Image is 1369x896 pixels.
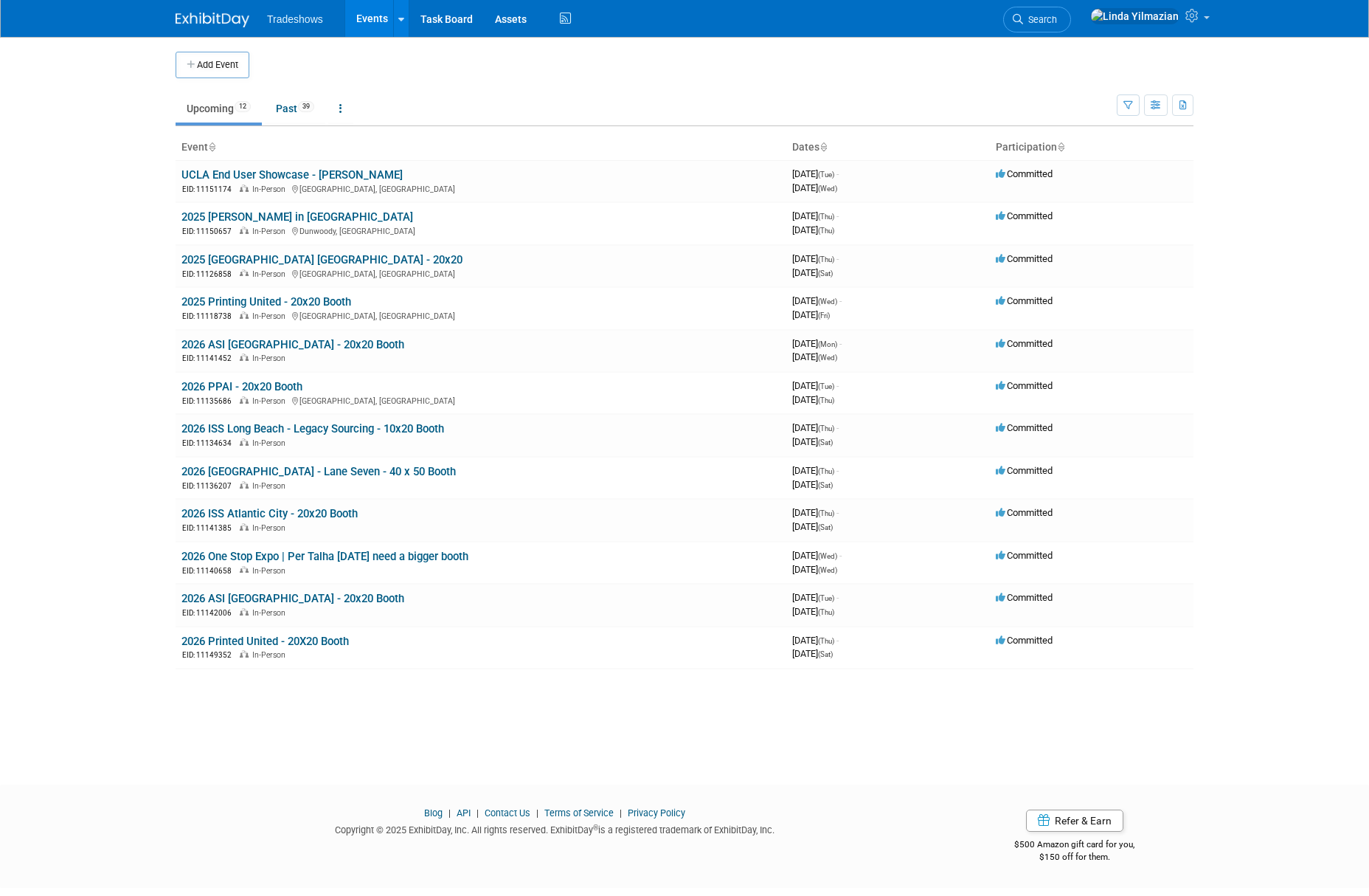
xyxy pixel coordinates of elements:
span: [DATE] [792,338,842,349]
div: [GEOGRAPHIC_DATA], [GEOGRAPHIC_DATA] [181,267,780,280]
a: Terms of Service [544,807,614,819]
span: EID: 11118738 [182,312,238,320]
span: Committed [996,380,1053,391]
span: [DATE] [792,479,833,490]
span: EID: 11141385 [182,524,238,532]
span: (Thu) [818,637,834,645]
a: 2026 One Stop Expo | Per Talha [DATE] need a bigger booth [181,550,468,563]
span: (Wed) [818,297,837,306]
span: Committed [996,635,1053,646]
span: - [836,210,839,221]
span: (Thu) [818,255,834,263]
span: (Sat) [818,438,833,447]
span: - [836,592,839,603]
span: - [839,338,842,349]
a: Past39 [265,94,325,123]
a: 2026 ISS Long Beach - Legacy Sourcing - 10x20 Booth [181,422,444,435]
th: Event [176,135,786,160]
a: Upcoming12 [176,94,262,123]
span: Committed [996,465,1053,476]
a: Sort by Start Date [819,141,827,153]
span: [DATE] [792,182,837,193]
span: In-Person [252,650,290,660]
span: (Mon) [818,340,837,348]
span: [DATE] [792,436,833,447]
span: In-Person [252,311,290,321]
span: In-Person [252,566,290,576]
span: (Thu) [818,227,834,235]
span: [DATE] [792,606,834,617]
span: [DATE] [792,168,839,179]
span: - [836,380,839,391]
span: Committed [996,338,1053,349]
img: In-Person Event [240,269,249,277]
a: Sort by Participation Type [1057,141,1064,153]
a: 2026 PPAI - 20x20 Booth [181,380,302,393]
span: (Thu) [818,608,834,616]
img: In-Person Event [240,227,249,234]
span: - [836,507,839,518]
a: 2026 ASI [GEOGRAPHIC_DATA] - 20x20 Booth [181,338,404,351]
span: EID: 11140658 [182,567,238,575]
div: $150 off for them. [956,851,1194,864]
span: (Fri) [818,311,830,320]
span: - [836,253,839,264]
span: In-Person [252,481,290,491]
span: [DATE] [792,564,837,575]
img: In-Person Event [240,566,249,573]
span: [DATE] [792,351,837,362]
span: (Wed) [818,354,837,362]
div: [GEOGRAPHIC_DATA], [GEOGRAPHIC_DATA] [181,182,780,195]
span: (Wed) [818,552,837,560]
span: - [836,465,839,476]
img: In-Person Event [240,481,249,489]
span: - [839,550,842,561]
span: 39 [298,101,314,112]
span: EID: 11136207 [182,482,238,490]
span: Committed [996,592,1053,603]
th: Participation [990,135,1193,160]
span: [DATE] [792,550,842,561]
span: [DATE] [792,521,833,532]
th: Dates [786,135,990,160]
span: Committed [996,210,1053,221]
span: (Sat) [818,269,833,278]
span: EID: 11135686 [182,397,238,405]
span: In-Person [252,396,290,406]
span: In-Person [252,438,290,448]
span: [DATE] [792,465,839,476]
span: - [836,635,839,646]
a: 2026 ISS Atlantic City - 20x20 Booth [181,507,358,520]
img: Linda Yilmazian [1090,8,1179,24]
img: In-Person Event [240,650,249,658]
a: 2026 [GEOGRAPHIC_DATA] - Lane Seven - 40 x 50 Booth [181,465,456,478]
div: [GEOGRAPHIC_DATA], [GEOGRAPHIC_DATA] [181,309,780,322]
span: (Thu) [818,467,834,475]
a: Sort by Event Name [208,141,215,153]
span: | [616,807,625,819]
span: [DATE] [792,380,839,391]
button: Add Event [176,52,249,78]
span: Search [1023,14,1057,25]
a: Contact Us [485,807,530,819]
span: (Thu) [818,213,834,221]
span: EID: 11150657 [182,227,238,235]
div: Dunwoody, [GEOGRAPHIC_DATA] [181,224,780,237]
span: (Tue) [818,594,834,602]
span: (Thu) [818,509,834,517]
span: [DATE] [792,295,842,306]
span: [DATE] [792,210,839,221]
span: EID: 11134634 [182,439,238,447]
span: | [473,807,482,819]
span: [DATE] [792,507,839,518]
span: Committed [996,168,1053,179]
span: Committed [996,253,1053,264]
span: Committed [996,422,1053,433]
span: In-Person [252,227,290,236]
a: Refer & Earn [1026,810,1123,832]
span: (Sat) [818,481,833,489]
img: In-Person Event [240,608,249,616]
span: (Sat) [818,523,833,531]
img: In-Person Event [240,438,249,446]
a: Blog [424,807,443,819]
